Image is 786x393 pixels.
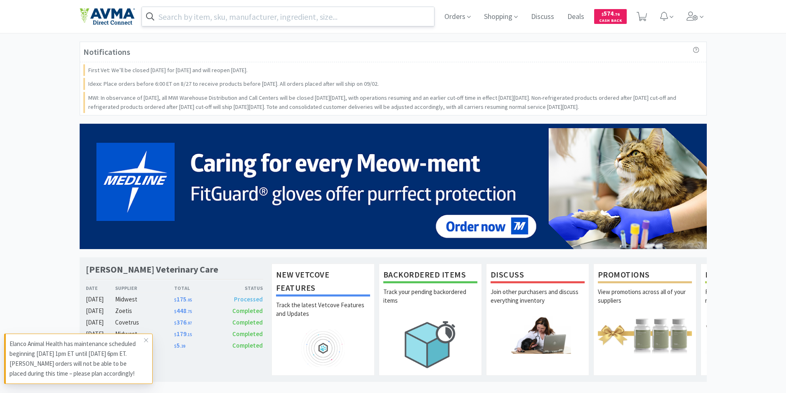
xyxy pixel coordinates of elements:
[86,318,263,327] a: [DATE]Covetrus$376.97Completed
[219,284,263,292] div: Status
[142,7,434,26] input: Search by item, sku, manufacturer, ingredient, size...
[528,13,557,21] a: Discuss
[86,294,116,304] div: [DATE]
[186,320,192,326] span: . 97
[86,329,263,339] a: [DATE]Midwest$179.15Completed
[88,79,379,88] p: Idexx: Place orders before 6:00 ET on 8/27 to receive products before [DATE]. All orders placed a...
[276,301,370,329] p: Track the latest Vetcove Features and Updates
[602,9,620,17] span: 574
[379,264,482,376] a: Backordered ItemsTrack your pending backordered items
[614,12,620,17] span: . 76
[593,264,696,376] a: PromotionsView promotions across all of your suppliers
[180,344,185,349] span: . 39
[186,332,192,337] span: . 15
[174,341,185,349] span: 5
[86,306,116,316] div: [DATE]
[232,341,263,349] span: Completed
[174,295,192,303] span: 175
[88,93,700,112] p: MWI: In observance of [DATE], all MWI Warehouse Distribution and Call Centers will be closed [DAT...
[115,284,174,292] div: Supplier
[115,306,174,316] div: Zoetis
[174,318,192,326] span: 376
[599,19,622,24] span: Cash Back
[115,318,174,327] div: Covetrus
[232,330,263,338] span: Completed
[86,318,116,327] div: [DATE]
[80,8,135,25] img: e4e33dab9f054f5782a47901c742baa9_102.png
[174,320,177,326] span: $
[564,13,588,21] a: Deals
[80,124,707,249] img: 5b85490d2c9a43ef9873369d65f5cc4c_481.png
[174,330,192,338] span: 179
[174,307,192,315] span: 448
[232,307,263,315] span: Completed
[383,316,477,373] img: hero_backorders.png
[232,318,263,326] span: Completed
[598,287,692,316] p: View promotions across all of your suppliers
[383,268,477,283] h1: Backordered Items
[86,329,116,339] div: [DATE]
[276,268,370,297] h1: New Vetcove Features
[86,284,116,292] div: Date
[174,284,219,292] div: Total
[486,264,589,376] a: DiscussJoin other purchasers and discuss everything inventory
[271,264,375,376] a: New Vetcove FeaturesTrack the latest Vetcove Features and Updates
[491,268,585,283] h1: Discuss
[174,297,177,303] span: $
[115,329,174,339] div: Midwest
[174,309,177,314] span: $
[115,294,174,304] div: Midwest
[234,295,263,303] span: Processed
[88,66,248,75] p: First Vet: We’ll be closed [DATE] for [DATE] and will reopen [DATE].
[598,316,692,354] img: hero_promotions.png
[594,5,627,28] a: $574.76Cash Back
[174,332,177,337] span: $
[383,287,477,316] p: Track your pending backordered items
[9,339,144,379] p: Elanco Animal Health has maintenance scheduled beginning [DATE] 1pm ET until [DATE] 6pm ET. [PERS...
[174,344,177,349] span: $
[598,268,692,283] h1: Promotions
[86,306,263,316] a: [DATE]Zoetis$448.75Completed
[602,12,604,17] span: $
[491,316,585,354] img: hero_discuss.png
[86,341,263,351] a: [DATE]Midwest$5.39Completed
[186,297,192,303] span: . 05
[83,45,130,59] h3: Notifications
[491,287,585,316] p: Join other purchasers and discuss everything inventory
[86,294,263,304] a: [DATE]Midwest$175.05Processed
[186,309,192,314] span: . 75
[276,329,370,367] img: hero_feature_roadmap.png
[86,264,218,275] h1: [PERSON_NAME] Veterinary Care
